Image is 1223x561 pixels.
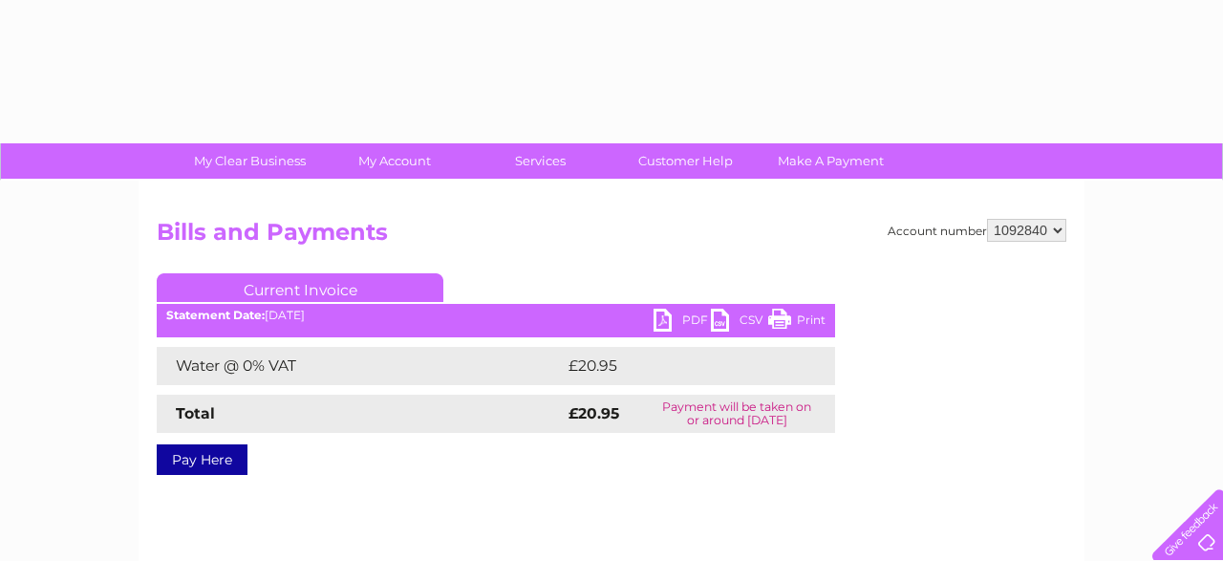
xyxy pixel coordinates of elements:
td: Payment will be taken on or around [DATE] [638,395,835,433]
a: My Account [316,143,474,179]
a: Pay Here [157,444,247,475]
a: My Clear Business [171,143,329,179]
td: £20.95 [564,347,797,385]
h2: Bills and Payments [157,219,1066,255]
a: Customer Help [607,143,764,179]
a: Services [461,143,619,179]
strong: £20.95 [569,404,619,422]
td: Water @ 0% VAT [157,347,564,385]
strong: Total [176,404,215,422]
div: [DATE] [157,309,835,322]
div: Account number [888,219,1066,242]
a: CSV [711,309,768,336]
a: Current Invoice [157,273,443,302]
a: PDF [654,309,711,336]
b: Statement Date: [166,308,265,322]
a: Print [768,309,826,336]
a: Make A Payment [752,143,910,179]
